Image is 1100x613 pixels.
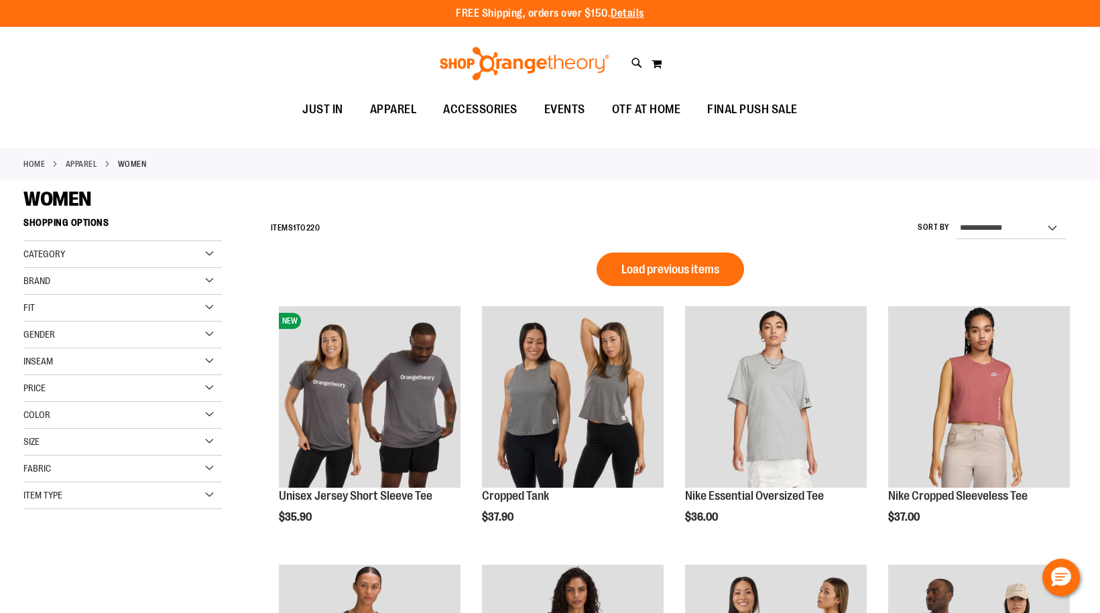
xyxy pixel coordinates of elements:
a: Nike Essential Oversized Tee [685,489,824,502]
img: Cropped Tank [482,306,664,488]
a: Nike Essential Oversized Tee [685,306,867,490]
a: EVENTS [531,94,599,125]
a: Unisex Jersey Short Sleeve Tee [279,489,432,502]
img: Unisex Jersey Short Sleeve Tee [279,306,461,488]
img: Nike Essential Oversized Tee [685,306,867,488]
div: product [678,299,873,557]
span: APPAREL [370,94,417,125]
span: Fit [23,302,35,313]
span: FINAL PUSH SALE [707,94,798,125]
span: Fabric [23,463,51,474]
a: Nike Cropped Sleeveless Tee [888,306,1070,490]
span: JUST IN [302,94,343,125]
label: Sort By [918,222,950,233]
a: ACCESSORIES [430,94,531,125]
span: Brand [23,275,50,286]
span: Size [23,436,40,447]
span: 1 [293,223,296,232]
span: 220 [306,223,320,232]
span: WOMEN [23,188,91,210]
span: Color [23,409,50,420]
button: Load previous items [597,253,744,286]
a: APPAREL [66,158,98,170]
div: product [475,299,670,557]
a: Nike Cropped Sleeveless Tee [888,489,1028,502]
a: JUST IN [289,94,357,125]
span: OTF AT HOME [612,94,681,125]
button: Hello, have a question? Let’s chat. [1042,559,1080,596]
span: $37.00 [888,511,922,523]
h2: Items to [271,218,320,239]
img: Shop Orangetheory [438,47,611,80]
span: Category [23,249,65,259]
span: $36.00 [685,511,720,523]
a: Details [611,7,644,19]
span: Price [23,383,46,393]
img: Nike Cropped Sleeveless Tee [888,306,1070,488]
strong: Shopping Options [23,211,222,241]
span: Load previous items [621,263,719,276]
a: Cropped Tank [482,306,664,490]
span: Inseam [23,356,53,366]
a: Unisex Jersey Short Sleeve TeeNEW [279,306,461,490]
a: OTF AT HOME [599,94,694,125]
span: $37.90 [482,511,515,523]
div: product [881,299,1077,557]
span: ACCESSORIES [443,94,517,125]
span: $35.90 [279,511,314,523]
span: EVENTS [544,94,585,125]
span: Gender [23,329,55,340]
span: Item Type [23,490,62,500]
span: NEW [279,313,301,329]
a: Cropped Tank [482,489,549,502]
a: FINAL PUSH SALE [694,94,811,125]
strong: WOMEN [118,158,147,170]
a: APPAREL [357,94,430,125]
a: Home [23,158,45,170]
div: product [272,299,467,557]
p: FREE Shipping, orders over $150. [456,6,644,21]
